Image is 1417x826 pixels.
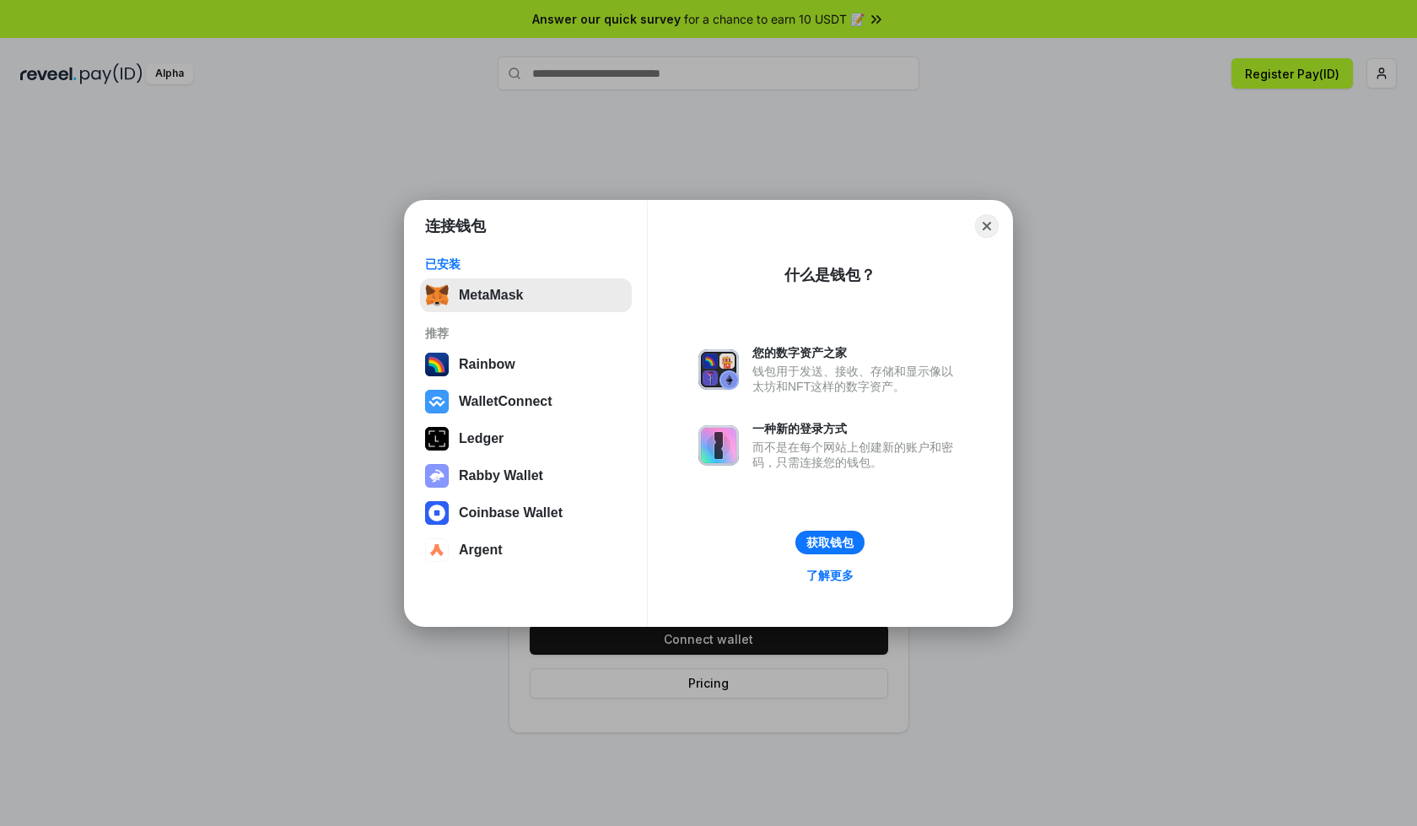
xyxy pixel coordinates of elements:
[459,431,504,446] div: Ledger
[752,345,962,360] div: 您的数字资产之家
[420,348,632,381] button: Rainbow
[459,505,563,521] div: Coinbase Wallet
[425,256,627,272] div: 已安装
[459,468,543,483] div: Rabby Wallet
[425,216,486,236] h1: 连接钱包
[806,535,854,550] div: 获取钱包
[425,353,449,376] img: svg+xml,%3Csvg%20width%3D%22120%22%20height%3D%22120%22%20viewBox%3D%220%200%20120%20120%22%20fil...
[420,422,632,456] button: Ledger
[425,283,449,307] img: svg+xml,%3Csvg%20fill%3D%22none%22%20height%3D%2233%22%20viewBox%3D%220%200%2035%2033%22%20width%...
[806,568,854,583] div: 了解更多
[784,265,876,285] div: 什么是钱包？
[425,427,449,451] img: svg+xml,%3Csvg%20xmlns%3D%22http%3A%2F%2Fwww.w3.org%2F2000%2Fsvg%22%20width%3D%2228%22%20height%3...
[425,464,449,488] img: svg+xml,%3Csvg%20xmlns%3D%22http%3A%2F%2Fwww.w3.org%2F2000%2Fsvg%22%20fill%3D%22none%22%20viewBox...
[420,278,632,312] button: MetaMask
[420,459,632,493] button: Rabby Wallet
[796,564,864,586] a: 了解更多
[425,390,449,413] img: svg+xml,%3Csvg%20width%3D%2228%22%20height%3D%2228%22%20viewBox%3D%220%200%2028%2028%22%20fill%3D...
[420,385,632,418] button: WalletConnect
[459,394,552,409] div: WalletConnect
[752,364,962,394] div: 钱包用于发送、接收、存储和显示像以太坊和NFT这样的数字资产。
[752,421,962,436] div: 一种新的登录方式
[425,501,449,525] img: svg+xml,%3Csvg%20width%3D%2228%22%20height%3D%2228%22%20viewBox%3D%220%200%2028%2028%22%20fill%3D...
[698,349,739,390] img: svg+xml,%3Csvg%20xmlns%3D%22http%3A%2F%2Fwww.w3.org%2F2000%2Fsvg%22%20fill%3D%22none%22%20viewBox...
[420,533,632,567] button: Argent
[752,440,962,470] div: 而不是在每个网站上创建新的账户和密码，只需连接您的钱包。
[420,496,632,530] button: Coinbase Wallet
[459,288,523,303] div: MetaMask
[425,326,627,341] div: 推荐
[425,538,449,562] img: svg+xml,%3Csvg%20width%3D%2228%22%20height%3D%2228%22%20viewBox%3D%220%200%2028%2028%22%20fill%3D...
[975,214,999,238] button: Close
[459,357,515,372] div: Rainbow
[795,531,865,554] button: 获取钱包
[459,543,503,558] div: Argent
[698,425,739,466] img: svg+xml,%3Csvg%20xmlns%3D%22http%3A%2F%2Fwww.w3.org%2F2000%2Fsvg%22%20fill%3D%22none%22%20viewBox...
